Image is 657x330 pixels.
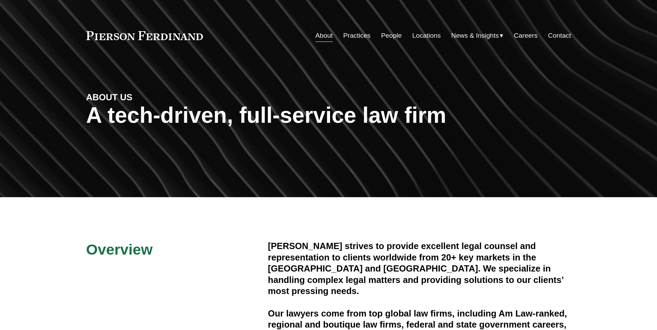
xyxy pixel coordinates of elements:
[514,29,538,42] a: Careers
[381,29,402,42] a: People
[451,30,499,42] span: News & Insights
[548,29,571,42] a: Contact
[86,92,133,102] strong: ABOUT US
[316,29,333,42] a: About
[268,240,571,296] h4: [PERSON_NAME] strives to provide excellent legal counsel and representation to clients worldwide ...
[86,103,571,128] h1: A tech-driven, full-service law firm
[86,241,153,258] span: Overview
[412,29,441,42] a: Locations
[343,29,371,42] a: Practices
[451,29,504,42] a: folder dropdown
